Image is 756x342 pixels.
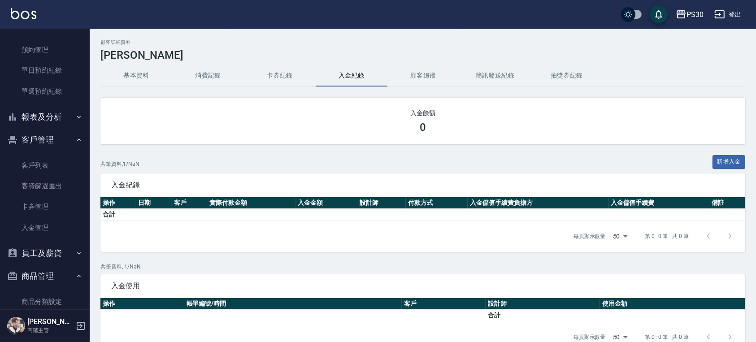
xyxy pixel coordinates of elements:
th: 操作 [100,197,136,209]
p: 每頁顯示數量 [574,232,606,240]
button: 報表及分析 [4,105,86,129]
button: 商品管理 [4,264,86,288]
div: 50 [609,224,631,248]
a: 商品分類設定 [4,291,86,312]
span: 入金使用 [111,281,734,290]
th: 付款方式 [406,197,468,209]
th: 實際付款金額 [207,197,295,209]
p: 第 0–0 筆 共 0 筆 [645,333,689,341]
th: 設計師 [486,298,600,310]
a: 客資篩選匯出 [4,176,86,196]
th: 入金儲值手續費負擔方 [468,197,608,209]
button: 卡券紀錄 [244,65,316,87]
button: 員工及薪資 [4,242,86,265]
h3: 0 [420,121,426,134]
h2: 顧客詳細資料 [100,39,745,45]
th: 使用金額 [600,298,745,310]
button: 入金紀錄 [316,65,387,87]
a: 單週預約紀錄 [4,81,86,102]
a: 入金管理 [4,217,86,238]
th: 設計師 [357,197,406,209]
h3: [PERSON_NAME] [100,49,745,61]
p: 第 0–0 筆 共 0 筆 [645,232,689,240]
div: PS30 [686,9,704,20]
a: 預約管理 [4,39,86,60]
p: 高階主管 [27,326,73,334]
button: 消費記錄 [172,65,244,87]
th: 備註 [709,197,745,209]
p: 共 筆資料, 1 / NaN [100,160,139,168]
span: 入金紀錄 [111,181,734,190]
button: 抽獎券紀錄 [531,65,603,87]
button: 簡訊發送紀錄 [459,65,531,87]
th: 操作 [100,298,184,310]
a: 單日預約紀錄 [4,60,86,81]
button: save [650,5,668,23]
th: 客戶 [402,298,486,310]
button: 新增入金 [713,155,746,169]
button: 客戶管理 [4,128,86,152]
a: 客戶列表 [4,155,86,176]
th: 入金儲值手續費 [608,197,710,209]
td: 合計 [486,309,600,321]
p: 每頁顯示數量 [574,333,606,341]
p: 共 筆資料, 1 / NaN [100,263,745,271]
h5: [PERSON_NAME] [27,317,73,326]
img: Logo [11,8,36,19]
th: 日期 [136,197,171,209]
img: Person [7,317,25,335]
a: 卡券管理 [4,196,86,217]
button: PS30 [672,5,707,24]
button: 顧客追蹤 [387,65,459,87]
h2: 入金餘額 [111,108,734,117]
th: 帳單編號/時間 [184,298,402,310]
th: 客戶 [172,197,207,209]
td: 合計 [100,208,136,220]
button: 登出 [711,6,745,23]
button: 基本資料 [100,65,172,87]
th: 入金金額 [295,197,357,209]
